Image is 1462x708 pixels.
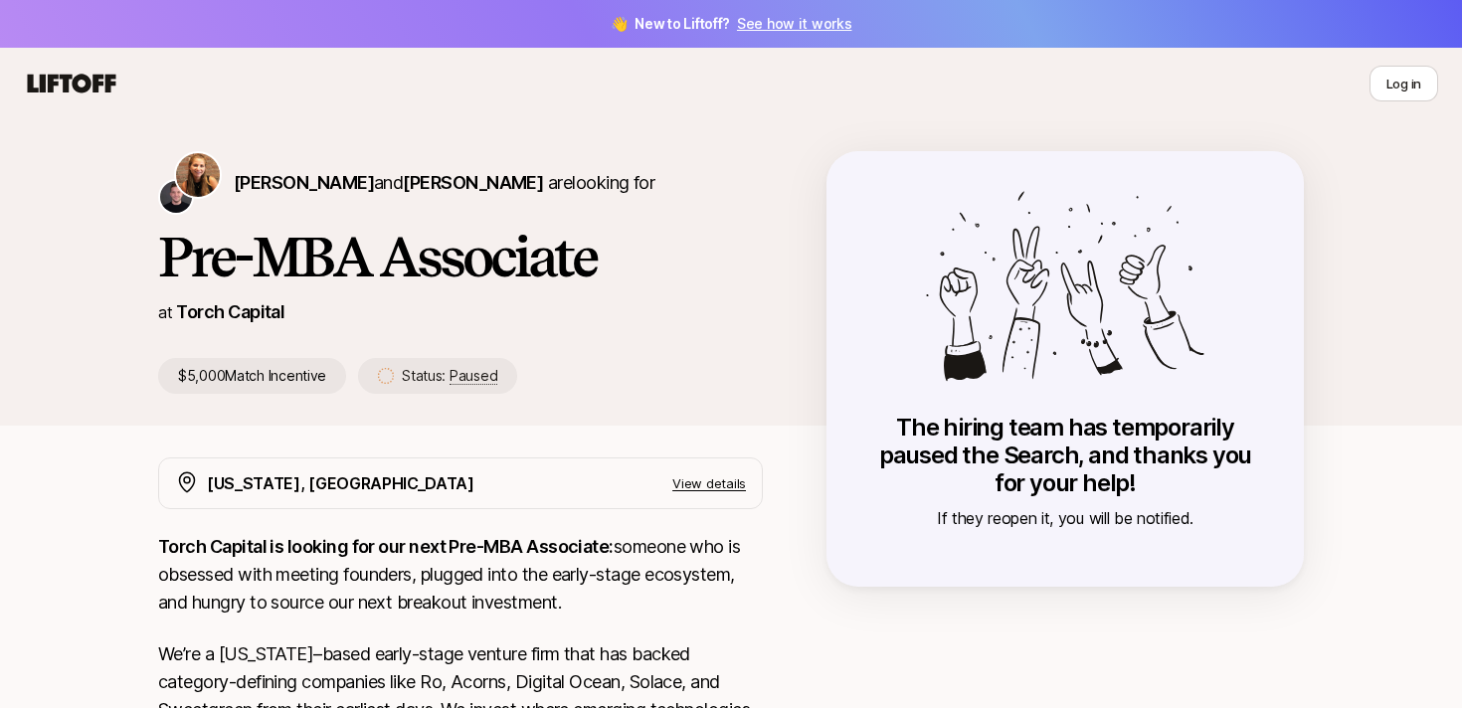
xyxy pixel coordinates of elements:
p: Status: [402,364,497,388]
span: Paused [450,367,497,385]
p: someone who is obsessed with meeting founders, plugged into the early-stage ecosystem, and hungry... [158,533,763,617]
img: Katie Reiner [176,153,220,197]
span: [PERSON_NAME] [403,172,543,193]
a: See how it works [737,15,852,32]
p: $5,000 Match Incentive [158,358,346,394]
a: Torch Capital [176,301,284,322]
p: [US_STATE], [GEOGRAPHIC_DATA] [207,470,474,496]
span: and [374,172,543,193]
p: If they reopen it, you will be notified. [866,505,1264,531]
h1: Pre-MBA Associate [158,227,763,286]
p: are looking for [234,169,654,197]
span: [PERSON_NAME] [234,172,374,193]
p: View details [672,473,746,493]
strong: Torch Capital is looking for our next Pre-MBA Associate: [158,536,614,557]
button: Log in [1370,66,1438,101]
span: 👋 New to Liftoff? [611,12,852,36]
img: Christopher Harper [160,181,192,213]
p: The hiring team has temporarily paused the Search, and thanks you for your help! [866,414,1264,497]
p: at [158,299,172,325]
